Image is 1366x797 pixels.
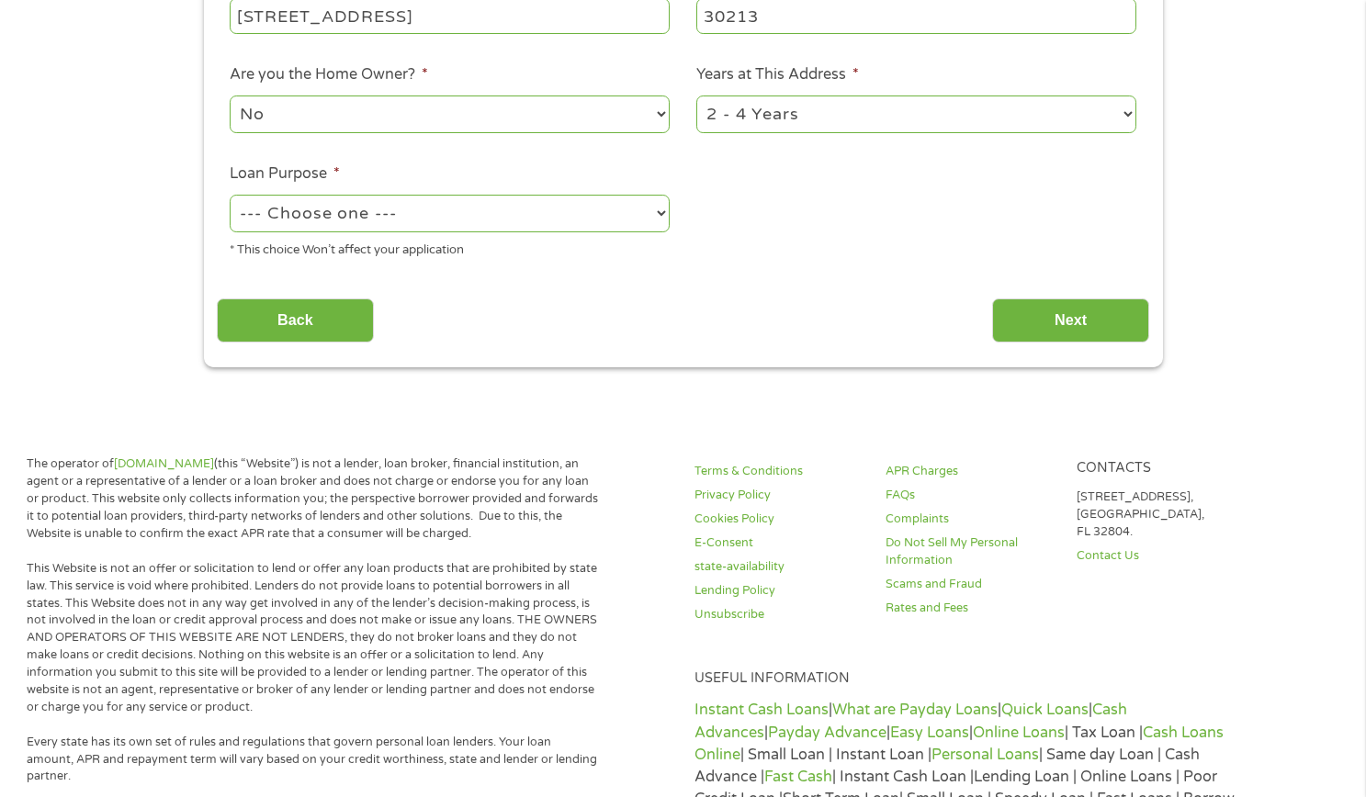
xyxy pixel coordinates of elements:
a: state-availability [694,558,864,576]
input: Back [217,298,374,343]
label: Are you the Home Owner? [230,65,428,84]
p: This Website is not an offer or solicitation to lend or offer any loan products that are prohibit... [27,560,601,716]
h4: Contacts [1077,460,1246,477]
a: Quick Loans [1001,701,1089,719]
a: What are Payday Loans [832,701,998,719]
a: Cash Loans Online [694,724,1224,764]
p: The operator of (this “Website”) is not a lender, loan broker, financial institution, an agent or... [27,455,601,542]
a: Rates and Fees [886,600,1055,617]
input: Next [992,298,1149,343]
a: Cash Advances [694,701,1127,741]
a: Lending Policy [694,582,864,600]
a: E-Consent [694,534,864,552]
a: Do Not Sell My Personal Information [886,534,1055,569]
p: [STREET_ADDRESS], [GEOGRAPHIC_DATA], FL 32804. [1077,488,1246,541]
a: Payday Advance [768,724,886,742]
a: Scams and Fraud [886,576,1055,593]
a: Instant Cash Loans [694,701,829,719]
a: Fast Cash [764,768,832,786]
label: Years at This Address [696,65,859,84]
div: * This choice Won’t affect your application [230,235,670,260]
a: Terms & Conditions [694,463,864,480]
a: [DOMAIN_NAME] [114,456,214,471]
a: Privacy Policy [694,487,864,504]
a: APR Charges [886,463,1055,480]
a: Contact Us [1077,547,1246,565]
label: Loan Purpose [230,164,340,184]
a: Complaints [886,511,1055,528]
h4: Useful Information [694,670,1246,688]
a: Unsubscribe [694,606,864,623]
a: Personal Loans [931,746,1039,764]
a: Easy Loans [890,724,969,742]
a: Online Loans [973,724,1065,742]
a: Cookies Policy [694,511,864,528]
a: FAQs [886,487,1055,504]
p: Every state has its own set of rules and regulations that govern personal loan lenders. Your loan... [27,734,601,786]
